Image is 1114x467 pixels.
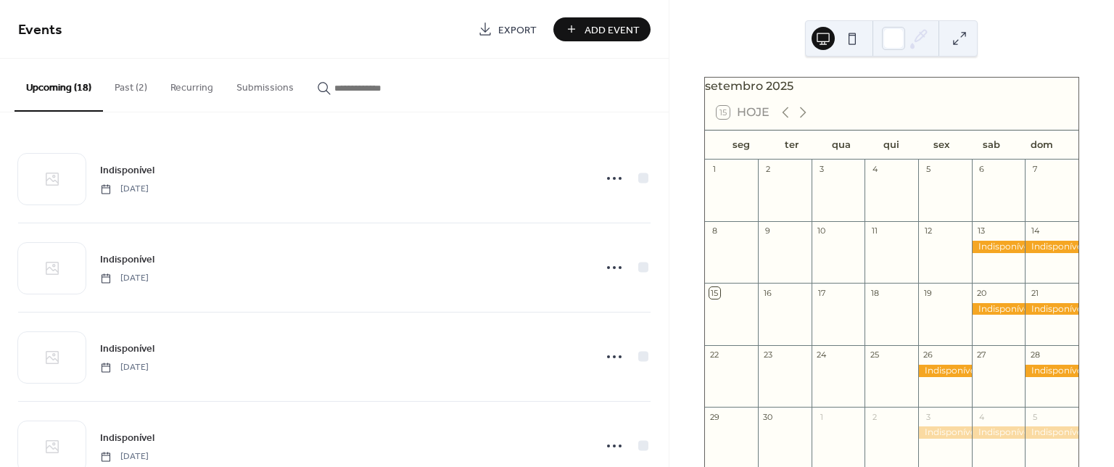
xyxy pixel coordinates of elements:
[100,252,154,268] span: Indisponível
[1025,365,1078,377] div: Indisponível
[923,287,933,298] div: 19
[972,241,1026,253] div: Indisponível
[100,431,154,446] span: Indisponível
[15,59,103,112] button: Upcoming (18)
[1029,226,1040,236] div: 14
[923,164,933,175] div: 5
[762,350,773,360] div: 23
[709,411,720,422] div: 29
[869,350,880,360] div: 25
[967,131,1017,160] div: sab
[100,162,154,178] a: Indisponível
[1029,350,1040,360] div: 28
[867,131,917,160] div: qui
[976,411,987,422] div: 4
[159,59,225,110] button: Recurring
[100,183,149,196] span: [DATE]
[709,164,720,175] div: 1
[100,340,154,357] a: Indisponível
[976,287,987,298] div: 20
[972,426,1026,439] div: Indisponível
[100,361,149,374] span: [DATE]
[923,411,933,422] div: 3
[1025,303,1078,315] div: Indisponível
[869,287,880,298] div: 18
[225,59,305,110] button: Submissions
[762,164,773,175] div: 2
[918,426,972,439] div: Indisponível
[103,59,159,110] button: Past (2)
[816,287,827,298] div: 17
[705,78,1078,95] div: setembro 2025
[869,164,880,175] div: 4
[767,131,817,160] div: ter
[709,226,720,236] div: 8
[1017,131,1067,160] div: dom
[976,164,987,175] div: 6
[1029,411,1040,422] div: 5
[709,350,720,360] div: 22
[1029,164,1040,175] div: 7
[100,163,154,178] span: Indisponível
[18,16,62,44] span: Events
[762,411,773,422] div: 30
[709,287,720,298] div: 15
[100,342,154,357] span: Indisponível
[498,22,537,38] span: Export
[869,411,880,422] div: 2
[923,226,933,236] div: 12
[923,350,933,360] div: 26
[917,131,967,160] div: sex
[869,226,880,236] div: 11
[100,429,154,446] a: Indisponível
[553,17,651,41] button: Add Event
[585,22,640,38] span: Add Event
[100,272,149,285] span: [DATE]
[1029,287,1040,298] div: 21
[762,226,773,236] div: 9
[976,226,987,236] div: 13
[717,131,767,160] div: seg
[972,303,1026,315] div: Indisponível
[976,350,987,360] div: 27
[1025,426,1078,439] div: Indisponível
[100,251,154,268] a: Indisponível
[1025,241,1078,253] div: Indisponível
[918,365,972,377] div: Indisponível
[762,287,773,298] div: 16
[100,450,149,463] span: [DATE]
[816,226,827,236] div: 10
[816,411,827,422] div: 1
[817,131,867,160] div: qua
[816,164,827,175] div: 3
[816,350,827,360] div: 24
[467,17,548,41] a: Export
